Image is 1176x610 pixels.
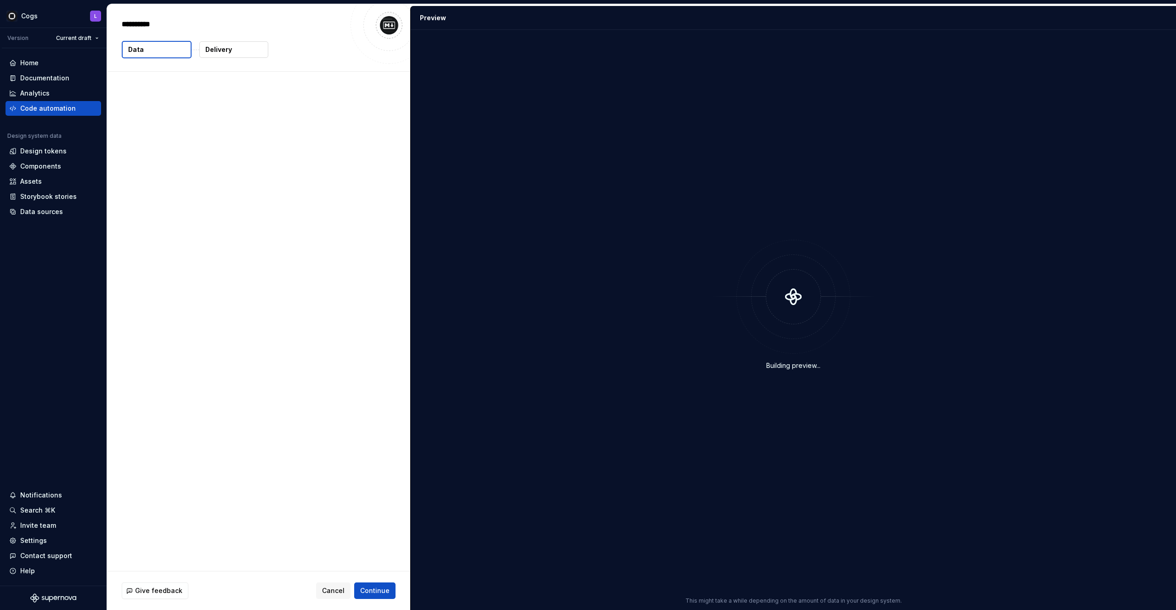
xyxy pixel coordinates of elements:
[94,12,97,20] div: L
[20,566,35,576] div: Help
[20,536,47,545] div: Settings
[316,582,351,599] button: Cancel
[20,521,56,530] div: Invite team
[6,518,101,533] a: Invite team
[6,503,101,518] button: Search ⌘K
[420,13,446,23] div: Preview
[20,89,50,98] div: Analytics
[122,582,188,599] button: Give feedback
[6,189,101,204] a: Storybook stories
[20,506,55,515] div: Search ⌘K
[6,71,101,85] a: Documentation
[20,73,69,83] div: Documentation
[199,41,268,58] button: Delivery
[685,597,902,604] p: This might take a while depending on the amount of data in your design system.
[6,86,101,101] a: Analytics
[6,56,101,70] a: Home
[6,488,101,503] button: Notifications
[354,582,396,599] button: Continue
[122,41,192,58] button: Data
[20,207,63,216] div: Data sources
[6,159,101,174] a: Components
[128,45,144,54] p: Data
[360,586,390,595] span: Continue
[20,58,39,68] div: Home
[6,533,101,548] a: Settings
[6,204,101,219] a: Data sources
[6,11,17,22] img: 293001da-8814-4710-858c-a22b548e5d5c.png
[7,34,28,42] div: Version
[6,174,101,189] a: Assets
[322,586,345,595] span: Cancel
[6,564,101,578] button: Help
[205,45,232,54] p: Delivery
[7,132,62,140] div: Design system data
[135,586,182,595] span: Give feedback
[30,593,76,603] svg: Supernova Logo
[766,361,820,370] div: Building preview...
[6,101,101,116] a: Code automation
[6,144,101,158] a: Design tokens
[20,162,61,171] div: Components
[20,177,42,186] div: Assets
[20,551,72,560] div: Contact support
[20,104,76,113] div: Code automation
[20,192,77,201] div: Storybook stories
[6,548,101,563] button: Contact support
[52,32,103,45] button: Current draft
[2,6,105,26] button: CogsL
[20,491,62,500] div: Notifications
[56,34,91,42] span: Current draft
[20,147,67,156] div: Design tokens
[21,11,38,21] div: Cogs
